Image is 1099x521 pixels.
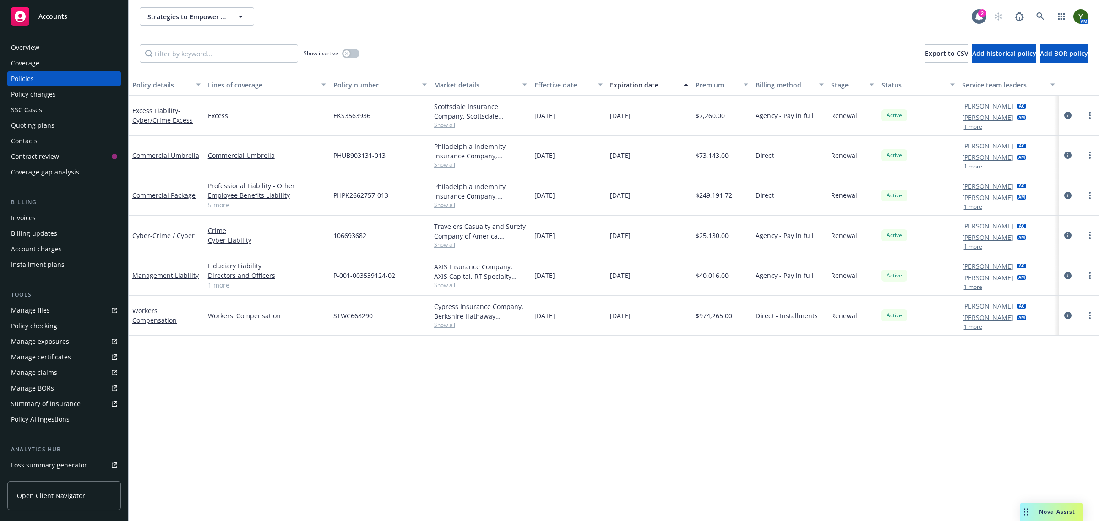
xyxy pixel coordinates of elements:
a: Manage files [7,303,121,318]
span: Show all [434,201,528,209]
div: Account charges [11,242,62,256]
div: Analytics hub [7,445,121,454]
span: Nova Assist [1039,508,1075,516]
span: Add BOR policy [1040,49,1088,58]
span: [DATE] [534,190,555,200]
a: Excess [208,111,326,120]
input: Filter by keyword... [140,44,298,63]
a: Employee Benefits Liability [208,190,326,200]
span: [DATE] [610,271,631,280]
span: [DATE] [534,311,555,320]
button: Service team leaders [958,74,1059,96]
a: Contract review [7,149,121,164]
button: 1 more [964,204,982,210]
span: EKS3563936 [333,111,370,120]
a: Cyber Liability [208,235,326,245]
span: [DATE] [534,271,555,280]
a: Search [1031,7,1050,26]
a: Quoting plans [7,118,121,133]
div: Contacts [11,134,38,148]
button: 1 more [964,324,982,330]
a: more [1084,110,1095,121]
button: Policy number [330,74,430,96]
span: Renewal [831,151,857,160]
a: Excess Liability [132,106,193,125]
span: Active [885,191,903,200]
div: Philadelphia Indemnity Insurance Company, [GEOGRAPHIC_DATA] Insurance Companies [434,182,528,201]
span: Add historical policy [972,49,1036,58]
span: Export to CSV [925,49,968,58]
a: Directors and Officers [208,271,326,280]
div: SSC Cases [11,103,42,117]
button: Expiration date [606,74,692,96]
span: Active [885,151,903,159]
a: Professional Liability - Other [208,181,326,190]
div: Drag to move [1020,503,1032,521]
div: Scottsdale Insurance Company, Scottsdale Insurance Company (Nationwide), RT Specialty Insurance S... [434,102,528,121]
span: $974,265.00 [696,311,732,320]
a: Crime [208,226,326,235]
a: [PERSON_NAME] [962,113,1013,122]
button: 1 more [964,244,982,250]
span: [DATE] [610,190,631,200]
div: Lines of coverage [208,80,316,90]
div: Installment plans [11,257,65,272]
a: Policies [7,71,121,86]
a: Workers' Compensation [208,311,326,320]
div: Manage BORs [11,381,54,396]
div: Summary of insurance [11,396,81,411]
a: [PERSON_NAME] [962,152,1013,162]
a: Commercial Package [132,191,196,200]
a: Commercial Umbrella [208,151,326,160]
span: Direct [756,190,774,200]
div: Billing updates [11,226,57,241]
a: Management Liability [132,271,199,280]
span: Show all [434,321,528,329]
div: 2 [978,9,986,17]
div: Policy number [333,80,417,90]
a: Manage BORs [7,381,121,396]
div: Policy checking [11,319,57,333]
span: Renewal [831,231,857,240]
span: [DATE] [534,151,555,160]
div: Travelers Casualty and Surety Company of America, Travelers Insurance, RT Specialty Insurance Ser... [434,222,528,241]
button: Strategies to Empower People, Inc. [140,7,254,26]
a: Workers' Compensation [132,306,177,325]
div: Contract review [11,149,59,164]
span: Renewal [831,190,857,200]
a: Summary of insurance [7,396,121,411]
span: $73,143.00 [696,151,729,160]
a: Commercial Umbrella [132,151,199,160]
button: Premium [692,74,752,96]
span: STWC668290 [333,311,373,320]
a: Start snowing [989,7,1007,26]
div: Invoices [11,211,36,225]
a: Account charges [7,242,121,256]
span: 106693682 [333,231,366,240]
div: Effective date [534,80,593,90]
a: Coverage [7,56,121,71]
a: 5 more [208,200,326,210]
div: Policy AI ingestions [11,412,70,427]
a: [PERSON_NAME] [962,273,1013,282]
div: Loss summary generator [11,458,87,472]
button: 1 more [964,124,982,130]
a: Manage certificates [7,350,121,364]
div: Coverage gap analysis [11,165,79,179]
span: [DATE] [610,231,631,240]
span: Renewal [831,311,857,320]
span: Open Client Navigator [17,491,85,500]
span: Strategies to Empower People, Inc. [147,12,227,22]
div: Quoting plans [11,118,54,133]
span: [DATE] [534,111,555,120]
button: Effective date [531,74,606,96]
button: Stage [827,74,878,96]
a: Accounts [7,4,121,29]
a: Cyber [132,231,195,240]
a: Policy changes [7,87,121,102]
div: Stage [831,80,864,90]
div: Billing method [756,80,814,90]
a: [PERSON_NAME] [962,101,1013,111]
button: Nova Assist [1020,503,1083,521]
div: Service team leaders [962,80,1045,90]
